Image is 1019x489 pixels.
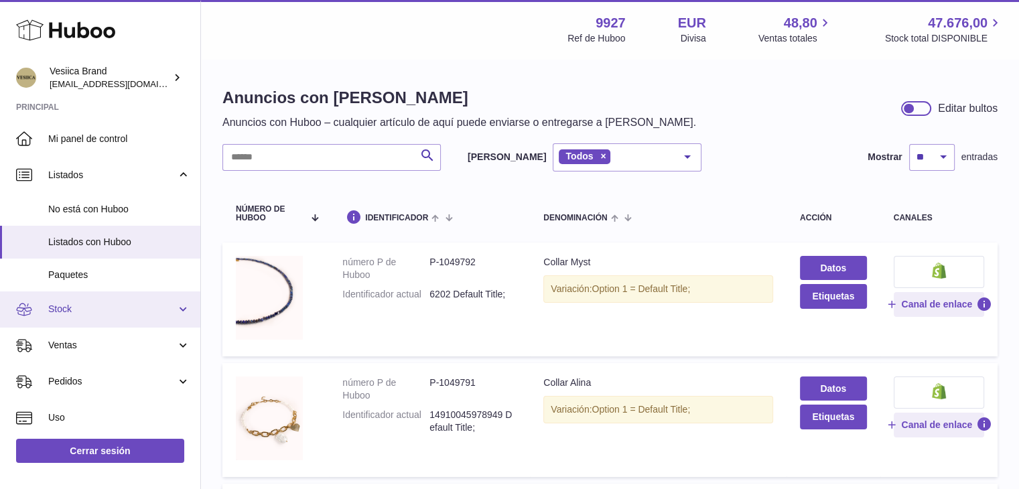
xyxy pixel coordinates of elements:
[429,288,517,301] dd: 6202 Default Title;
[48,375,176,388] span: Pedidos
[592,283,690,294] span: Option 1 = Default Title;
[48,133,190,145] span: Mi panel de control
[894,214,984,222] div: canales
[222,87,696,109] h1: Anuncios con [PERSON_NAME]
[932,383,946,399] img: shopify-small.png
[16,439,184,463] a: Cerrar sesión
[800,256,867,280] a: Datos
[429,256,517,281] dd: P-1049792
[236,205,304,222] span: número de Huboo
[48,303,176,316] span: Stock
[868,151,902,163] label: Mostrar
[543,376,773,389] div: Collar Alina
[342,288,429,301] dt: Identificador actual
[543,396,773,423] div: Variación:
[48,169,176,182] span: Listados
[928,14,988,32] span: 47.676,00
[48,339,176,352] span: Ventas
[543,256,773,269] div: Collar Myst
[800,284,867,308] button: Etiquetas
[342,376,429,402] dt: número P de Huboo
[543,275,773,303] div: Variación:
[48,269,190,281] span: Paquetes
[800,376,867,401] a: Datos
[678,14,706,32] strong: EUR
[961,151,998,163] span: entradas
[592,404,690,415] span: Option 1 = Default Title;
[50,65,170,90] div: Vesiica Brand
[885,14,1003,45] a: 47.676,00 Stock total DISPONIBLE
[365,214,428,222] span: identificador
[429,409,517,434] dd: 14910045978949 Default Title;
[932,263,946,279] img: shopify-small.png
[48,236,190,249] span: Listados con Huboo
[236,256,303,340] img: Collar Myst
[758,32,833,45] span: Ventas totales
[938,101,998,116] div: Editar bultos
[429,376,517,402] dd: P-1049791
[543,214,607,222] span: denominación
[222,115,696,130] p: Anuncios con Huboo – cualquier artículo de aquí puede enviarse o entregarse a [PERSON_NAME].
[885,32,1003,45] span: Stock total DISPONIBLE
[236,376,303,460] img: Collar Alina
[758,14,833,45] a: 48,80 Ventas totales
[901,419,972,431] span: Canal de enlace
[342,409,429,434] dt: Identificador actual
[894,413,984,437] button: Canal de enlace
[800,214,867,222] div: acción
[800,405,867,429] button: Etiquetas
[16,68,36,88] img: logistic@vesiica.com
[565,151,593,161] span: Todos
[681,32,706,45] div: Divisa
[567,32,625,45] div: Ref de Huboo
[50,78,197,89] span: [EMAIL_ADDRESS][DOMAIN_NAME]
[48,411,190,424] span: Uso
[784,14,817,32] span: 48,80
[342,256,429,281] dt: número P de Huboo
[468,151,546,163] label: [PERSON_NAME]
[48,203,190,216] span: No está con Huboo
[901,298,972,310] span: Canal de enlace
[596,14,626,32] strong: 9927
[894,292,984,316] button: Canal de enlace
